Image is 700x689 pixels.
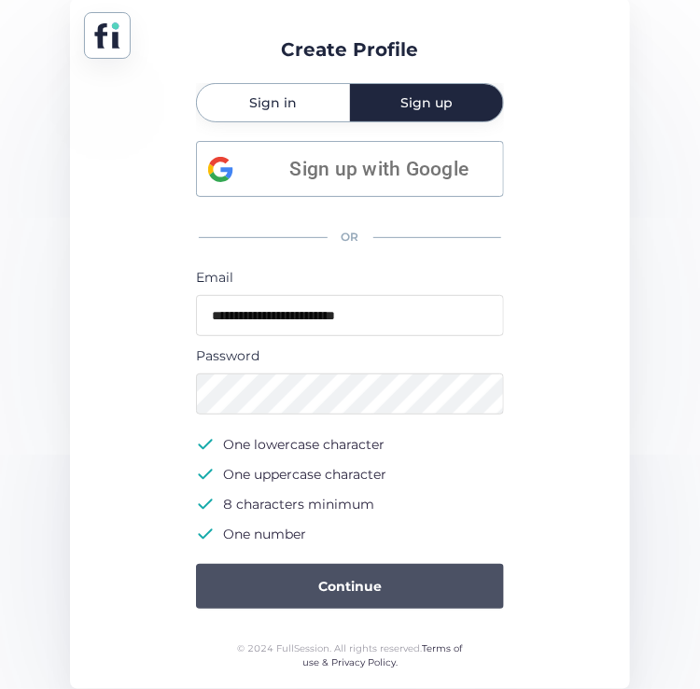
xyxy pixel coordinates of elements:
div: © 2024 FullSession. All rights reserved. [230,641,471,670]
div: 8 characters minimum [223,493,374,515]
span: Continue [318,576,382,597]
span: Sign in [250,96,298,109]
div: Password [196,345,504,366]
div: Email [196,267,504,288]
span: Sign up [400,96,453,109]
div: Create Profile [282,35,419,64]
div: One lowercase character [223,433,385,456]
div: OR [196,218,504,258]
button: Continue [196,564,504,609]
span: Sign up with Google [267,154,492,185]
div: One uppercase character [223,463,386,485]
div: One number [223,523,306,545]
a: Terms of use & Privacy Policy. [302,642,463,669]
